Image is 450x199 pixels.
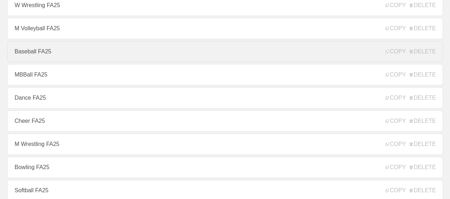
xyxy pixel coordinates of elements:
span: COPY [385,2,406,9]
span: COPY [385,72,406,78]
span: DELETE [409,48,436,55]
span: DELETE [409,72,436,78]
span: DELETE [409,25,436,32]
iframe: Chat Widget [322,116,450,199]
span: COPY [385,48,406,55]
span: COPY [385,25,406,32]
span: DELETE [409,2,436,9]
a: M Volleyball FA25 [7,18,443,39]
a: Dance FA25 [7,87,443,109]
a: M Wrestling FA25 [7,133,443,155]
span: COPY [385,95,406,101]
span: DELETE [409,95,436,101]
a: Baseball FA25 [7,41,443,62]
a: Cheer FA25 [7,110,443,132]
a: MBBall FA25 [7,64,443,85]
a: Bowling FA25 [7,157,443,178]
